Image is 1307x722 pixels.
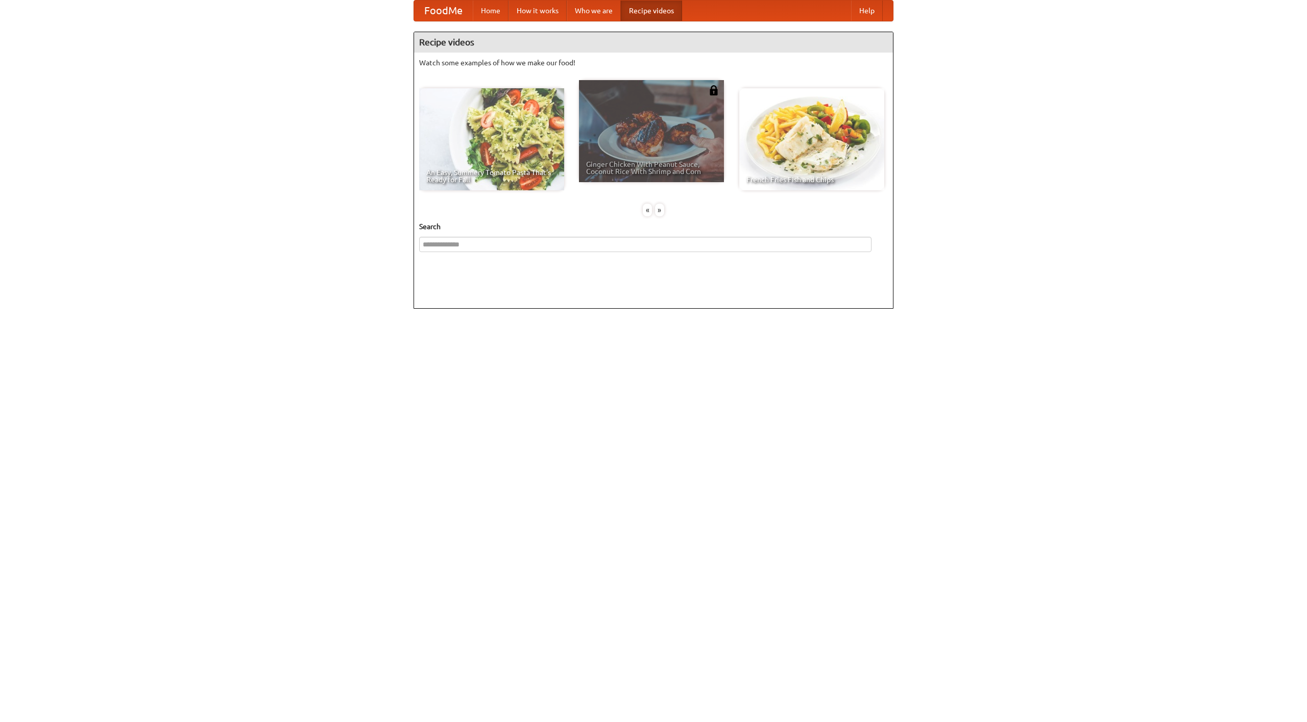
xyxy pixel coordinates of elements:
[419,221,888,232] h5: Search
[414,32,893,53] h4: Recipe videos
[621,1,682,21] a: Recipe videos
[851,1,883,21] a: Help
[709,85,719,95] img: 483408.png
[414,1,473,21] a: FoodMe
[746,176,877,183] span: French Fries Fish and Chips
[643,204,652,216] div: «
[473,1,509,21] a: Home
[509,1,567,21] a: How it works
[426,169,557,183] span: An Easy, Summery Tomato Pasta That's Ready for Fall
[655,204,664,216] div: »
[567,1,621,21] a: Who we are
[739,88,884,190] a: French Fries Fish and Chips
[419,88,564,190] a: An Easy, Summery Tomato Pasta That's Ready for Fall
[419,58,888,68] p: Watch some examples of how we make our food!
